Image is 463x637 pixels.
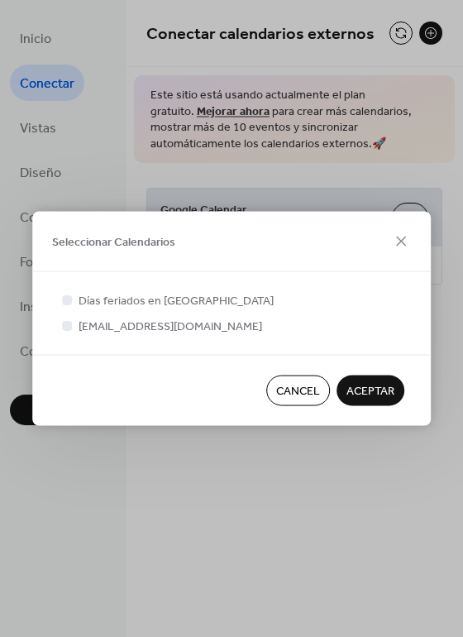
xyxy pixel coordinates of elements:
[79,318,262,336] span: [EMAIL_ADDRESS][DOMAIN_NAME]
[346,383,394,400] span: ACEPTAR
[52,234,175,251] span: Seleccionar Calendarios
[266,376,330,406] button: Cancel
[79,293,274,310] span: Días feriados en [GEOGRAPHIC_DATA]
[337,376,404,406] button: ACEPTAR
[276,383,320,400] span: Cancel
